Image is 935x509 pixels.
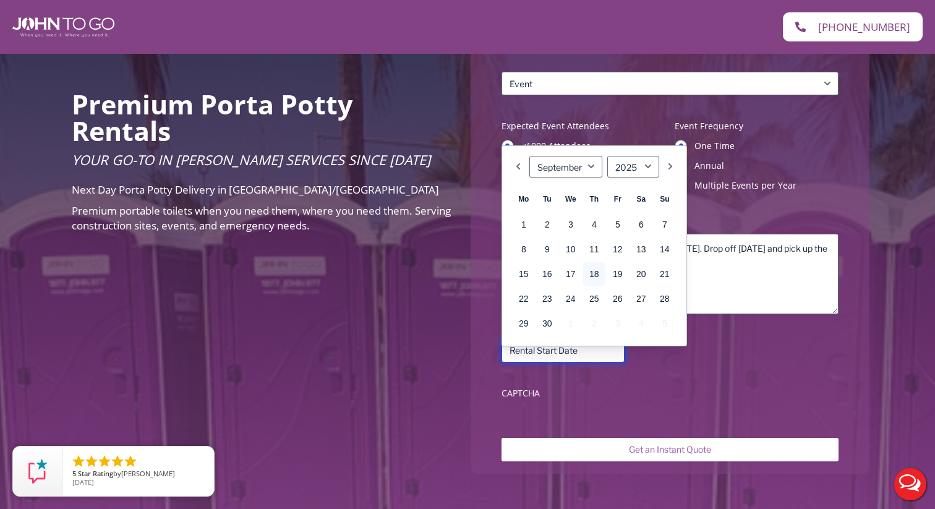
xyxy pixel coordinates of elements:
a: 7 [654,213,676,236]
a: 16 [536,262,558,286]
a: 14 [654,237,676,261]
a: 12 [607,237,629,261]
label: One Time [694,140,839,152]
a: 30 [536,312,558,335]
a: 28 [654,287,676,310]
h2: Premium Porta Potty Rentals [72,91,452,144]
span: 5 [72,469,76,478]
li:  [71,454,86,469]
a: 23 [536,287,558,310]
a: 20 [630,262,652,286]
span: 2 [583,312,605,335]
label: Annual [694,160,839,172]
input: Rental Start Date [502,339,625,362]
a: 2 [536,213,558,236]
a: 17 [560,262,582,286]
span: Tuesday [543,195,552,203]
span: 5 [654,312,676,335]
span: [PHONE_NUMBER] [818,22,910,32]
a: 5 [607,213,629,236]
a: 10 [560,237,582,261]
label: Multiple Events per Year [694,179,839,192]
label: <1000 Attendees [521,140,665,152]
a: 26 [607,287,629,310]
span: by [72,470,204,479]
a: 21 [654,262,676,286]
img: John To Go [12,17,114,37]
img: Review Rating [25,459,50,484]
span: Premium portable toilets when you need them, where you need them. Serving construction sites, eve... [72,203,451,233]
a: 29 [513,312,535,335]
a: 6 [630,213,652,236]
a: 1 [513,213,535,236]
a: 8 [513,237,535,261]
span: [DATE] [72,477,94,487]
select: Select year [607,156,659,178]
a: Previous [512,156,524,178]
li:  [97,454,112,469]
span: 3 [607,312,629,335]
li:  [84,454,99,469]
a: 22 [513,287,535,310]
a: 18 [583,262,605,286]
span: Friday [614,195,621,203]
input: Get an Instant Quote [502,438,839,461]
span: Wednesday [565,195,576,203]
li:  [110,454,125,469]
a: [PHONE_NUMBER] [783,12,923,41]
a: Next [664,156,677,178]
a: 19 [607,262,629,286]
select: Select month [529,156,602,178]
span: Monday [518,195,529,203]
span: Saturday [636,195,646,203]
span: 4 [630,312,652,335]
span: [PERSON_NAME] [121,469,175,478]
a: 27 [630,287,652,310]
a: 4 [583,213,605,236]
legend: Event Frequency [675,120,743,132]
span: Sunday [660,195,669,203]
a: 24 [560,287,582,310]
span: Your Go-To in [PERSON_NAME] Services Since [DATE] [72,150,430,169]
button: Live Chat [886,460,935,509]
a: 11 [583,237,605,261]
a: 25 [583,287,605,310]
li:  [123,454,138,469]
span: Star Rating [78,469,113,478]
span: Next Day Porta Potty Delivery in [GEOGRAPHIC_DATA]/[GEOGRAPHIC_DATA] [72,182,439,197]
span: Thursday [589,195,599,203]
label: CAPTCHA [502,387,839,400]
a: 9 [536,237,558,261]
a: 13 [630,237,652,261]
span: 1 [560,312,582,335]
a: 3 [560,213,582,236]
a: 15 [513,262,535,286]
legend: Expected Event Attendees [502,120,609,132]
